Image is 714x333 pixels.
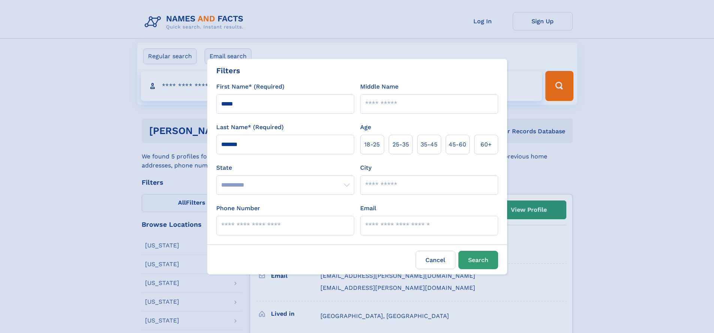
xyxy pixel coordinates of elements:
[360,204,376,213] label: Email
[216,65,240,76] div: Filters
[216,123,284,132] label: Last Name* (Required)
[364,140,380,149] span: 18‑25
[480,140,492,149] span: 60+
[360,163,371,172] label: City
[449,140,466,149] span: 45‑60
[392,140,409,149] span: 25‑35
[360,82,398,91] label: Middle Name
[458,251,498,269] button: Search
[216,163,354,172] label: State
[416,251,455,269] label: Cancel
[216,204,260,213] label: Phone Number
[216,82,284,91] label: First Name* (Required)
[421,140,437,149] span: 35‑45
[360,123,371,132] label: Age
